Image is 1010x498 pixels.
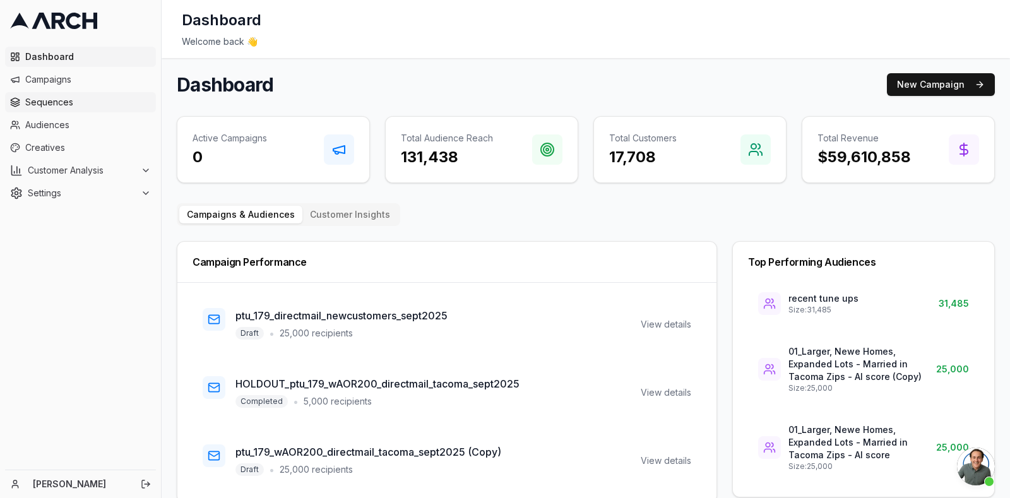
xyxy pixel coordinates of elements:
[936,363,969,376] span: 25,000
[641,386,691,399] div: View details
[25,50,151,63] span: Dashboard
[269,462,275,477] span: •
[25,73,151,86] span: Campaigns
[641,318,691,331] div: View details
[609,132,677,145] p: Total Customers
[302,206,398,223] button: Customer Insights
[5,183,156,203] button: Settings
[193,132,267,145] p: Active Campaigns
[788,461,936,471] p: Size: 25,000
[5,92,156,112] a: Sequences
[193,147,267,167] h3: 0
[788,292,858,305] p: recent tune ups
[817,147,911,167] h3: $59,610,858
[280,327,353,340] span: 25,000 recipients
[5,115,156,135] a: Audiences
[235,376,520,391] h3: HOLDOUT_ptu_179_wAOR200_directmail_tacoma_sept2025
[788,345,936,383] p: 01_Larger, Newe Homes, Expanded Lots - Married in Tacoma Zips - AI score (Copy)
[177,73,273,96] h1: Dashboard
[788,383,936,393] p: Size: 25,000
[401,132,493,145] p: Total Audience Reach
[235,444,501,459] h3: ptu_179_wAOR200_directmail_tacoma_sept2025 (Copy)
[817,132,911,145] p: Total Revenue
[182,10,261,30] h1: Dashboard
[788,424,936,461] p: 01_Larger, Newe Homes, Expanded Lots - Married in Tacoma Zips - AI score
[179,206,302,223] button: Campaigns & Audiences
[269,326,275,341] span: •
[28,187,136,199] span: Settings
[5,47,156,67] a: Dashboard
[28,164,136,177] span: Customer Analysis
[748,257,979,267] div: Top Performing Audiences
[182,35,990,48] div: Welcome back 👋
[235,327,264,340] span: Draft
[25,141,151,154] span: Creatives
[939,297,969,310] span: 31,485
[887,73,995,96] button: New Campaign
[401,147,493,167] h3: 131,438
[957,448,995,485] div: Open chat
[25,119,151,131] span: Audiences
[193,257,701,267] div: Campaign Performance
[137,475,155,493] button: Log out
[235,463,264,476] span: Draft
[609,147,677,167] h3: 17,708
[25,96,151,109] span: Sequences
[641,454,691,467] div: View details
[235,308,448,323] h3: ptu_179_directmail_newcustomers_sept2025
[235,395,288,408] span: Completed
[293,394,299,409] span: •
[5,160,156,181] button: Customer Analysis
[280,463,353,476] span: 25,000 recipients
[5,138,156,158] a: Creatives
[936,441,969,454] span: 25,000
[788,305,858,315] p: Size: 31,485
[5,69,156,90] a: Campaigns
[33,478,127,490] a: [PERSON_NAME]
[304,395,372,408] span: 5,000 recipients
